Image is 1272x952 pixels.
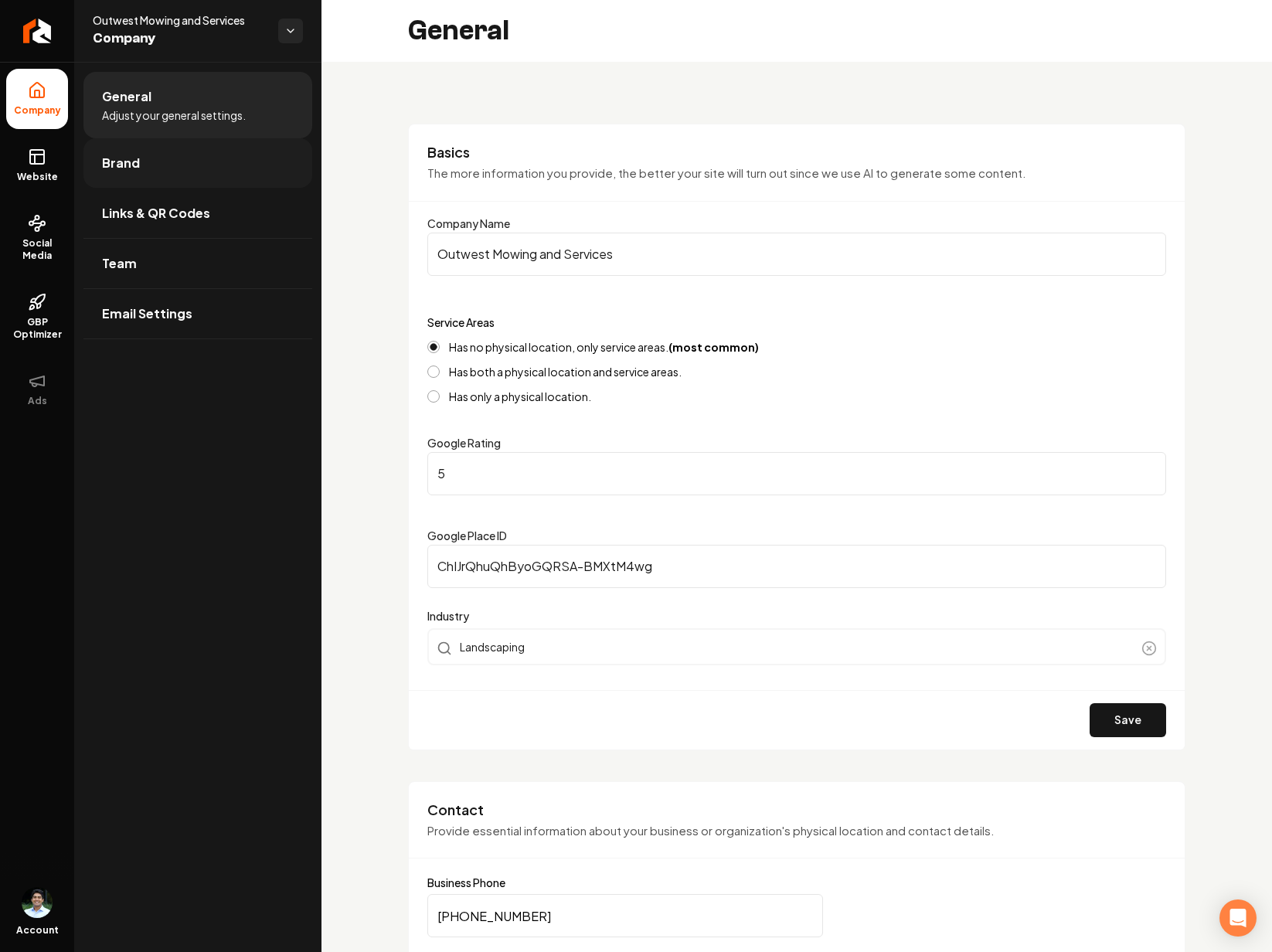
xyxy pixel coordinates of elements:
[22,395,53,407] span: Ads
[427,877,1166,888] label: Business Phone
[22,887,53,918] button: Open user button
[6,237,68,262] span: Social Media
[11,171,64,183] span: Website
[16,924,59,937] span: Account
[83,289,312,338] a: Email Settings
[93,28,266,49] span: Company
[408,15,509,46] h2: General
[6,359,68,420] button: Ads
[427,216,510,230] label: Company Name
[102,254,137,273] span: Team
[427,801,1166,819] h3: Contact
[102,107,246,123] span: Adjust your general settings.
[427,529,507,542] label: Google Place ID
[449,391,591,402] label: Has only a physical location.
[427,545,1166,588] input: Google Place ID
[427,607,1166,625] label: Industry
[6,316,68,341] span: GBP Optimizer
[449,366,682,377] label: Has both a physical location and service areas.
[6,280,68,353] a: GBP Optimizer
[427,822,1166,840] p: Provide essential information about your business or organization's physical location and contact...
[102,304,192,323] span: Email Settings
[83,189,312,238] a: Links & QR Codes
[93,12,266,28] span: Outwest Mowing and Services
[427,452,1166,495] input: Google Rating
[102,204,210,223] span: Links & QR Codes
[23,19,52,43] img: Rebolt Logo
[449,342,759,352] label: Has no physical location, only service areas.
[8,104,67,117] span: Company
[427,315,495,329] label: Service Areas
[22,887,53,918] img: Arwin Rahmatpanah
[1219,899,1257,937] div: Open Intercom Messenger
[427,436,501,450] label: Google Rating
[83,239,312,288] a: Team
[668,340,759,354] strong: (most common)
[102,87,151,106] span: General
[102,154,140,172] span: Brand
[6,135,68,195] a: Website
[427,233,1166,276] input: Company Name
[427,165,1166,182] p: The more information you provide, the better your site will turn out since we use AI to generate ...
[6,202,68,274] a: Social Media
[427,143,1166,161] h3: Basics
[83,138,312,188] a: Brand
[1090,703,1166,737] button: Save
